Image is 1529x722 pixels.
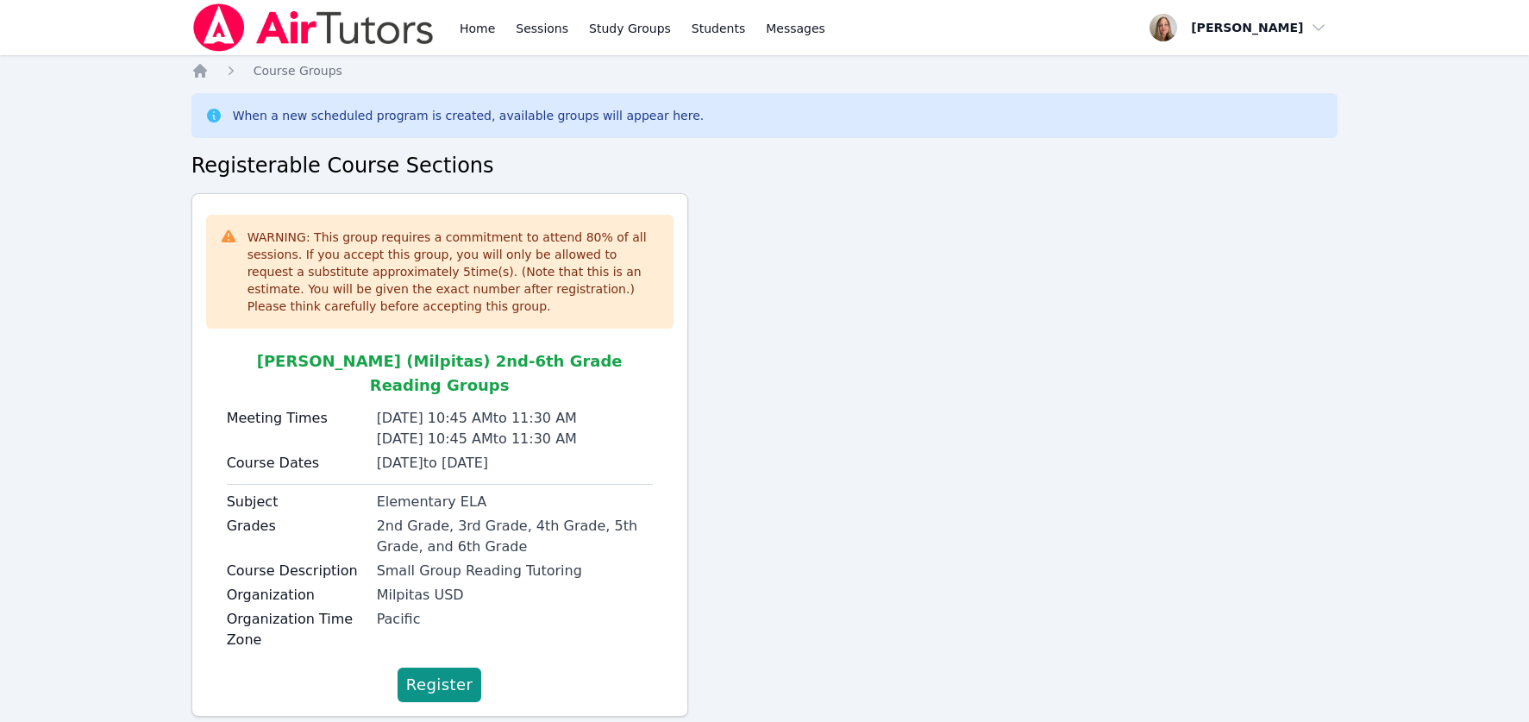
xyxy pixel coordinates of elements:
[377,492,653,512] div: Elementary ELA
[191,3,436,52] img: Air Tutors
[233,107,705,124] div: When a new scheduled program is created, available groups will appear here.
[191,62,1338,79] nav: Breadcrumb
[248,229,660,315] div: WARNING: This group requires a commitment to attend 80 % of all sessions. If you accept this grou...
[377,408,653,429] div: [DATE] 10:45 AM to 11:30 AM
[398,668,482,702] button: Register
[254,62,342,79] a: Course Groups
[766,20,825,37] span: Messages
[377,516,653,557] div: 2nd Grade, 3rd Grade, 4th Grade, 5th Grade, and 6th Grade
[406,673,473,697] span: Register
[257,352,623,394] span: [PERSON_NAME] (Milpitas) 2nd-6th Grade Reading Groups
[227,516,367,537] label: Grades
[377,453,653,474] div: [DATE] to [DATE]
[227,408,367,429] label: Meeting Times
[191,152,1338,179] h2: Registerable Course Sections
[377,585,653,606] div: Milpitas USD
[377,609,653,630] div: Pacific
[377,429,653,449] div: [DATE] 10:45 AM to 11:30 AM
[254,64,342,78] span: Course Groups
[227,453,367,474] label: Course Dates
[377,561,653,581] div: Small Group Reading Tutoring
[227,561,367,581] label: Course Description
[227,492,367,512] label: Subject
[227,609,367,650] label: Organization Time Zone
[227,585,367,606] label: Organization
